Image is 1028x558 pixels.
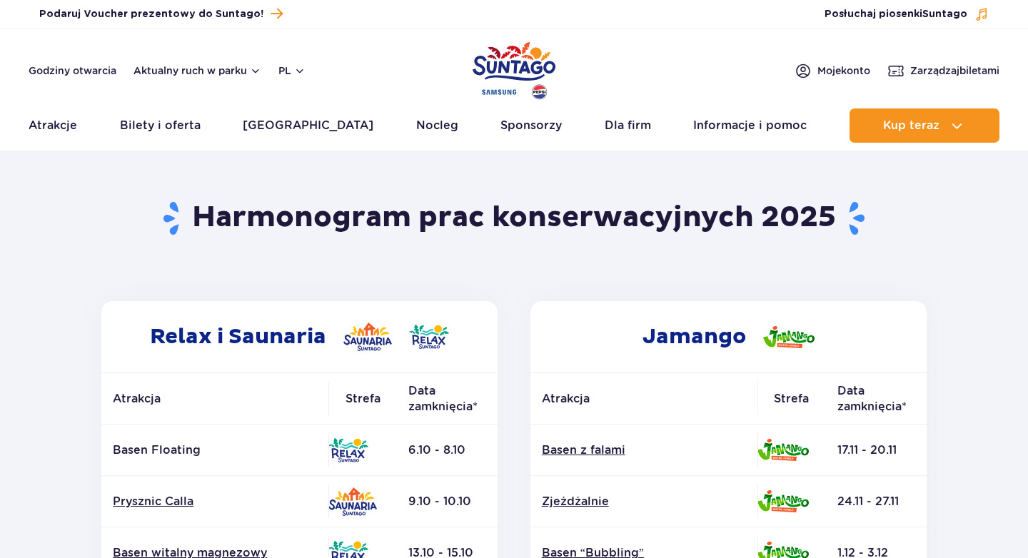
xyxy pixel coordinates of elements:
img: Jamango [757,490,809,512]
a: Dla firm [605,108,651,143]
td: 24.11 - 27.11 [826,476,927,527]
th: Atrakcja [101,373,328,425]
button: pl [278,64,306,78]
a: Informacje i pomoc [693,108,807,143]
p: Basen Floating [113,442,317,458]
th: Strefa [328,373,397,425]
td: 6.10 - 8.10 [397,425,498,476]
span: Kup teraz [883,119,939,132]
a: Basen z falami [542,442,746,458]
span: Suntago [922,9,967,19]
th: Strefa [757,373,826,425]
td: 17.11 - 20.11 [826,425,927,476]
span: Posłuchaj piosenki [825,7,967,21]
img: Relax [328,438,368,462]
a: Mojekonto [795,62,870,79]
img: Jamango [757,439,809,461]
a: Bilety i oferta [120,108,201,143]
span: Zarządzaj biletami [910,64,999,78]
a: Zarządzajbiletami [887,62,999,79]
h2: Jamango [530,301,927,372]
a: Sponsorzy [500,108,562,143]
a: [GEOGRAPHIC_DATA] [243,108,373,143]
a: Godziny otwarcia [29,64,116,78]
button: Kup teraz [850,108,999,143]
td: 9.10 - 10.10 [397,476,498,527]
h1: Harmonogram prac konserwacyjnych 2025 [96,200,932,237]
span: Moje konto [817,64,870,78]
th: Data zamknięcia* [826,373,927,425]
img: Saunaria [328,487,377,516]
button: Aktualny ruch w parku [133,65,261,76]
a: Atrakcje [29,108,77,143]
a: Podaruj Voucher prezentowy do Suntago! [39,4,283,24]
img: Jamango [763,326,815,348]
a: Park of Poland [473,36,555,101]
button: Posłuchaj piosenkiSuntago [825,7,989,21]
th: Data zamknięcia* [397,373,498,425]
img: Saunaria [343,323,392,351]
a: Nocleg [416,108,458,143]
a: Zjeżdżalnie [542,494,746,509]
img: Relax [409,325,449,349]
h2: Relax i Saunaria [101,301,498,372]
th: Atrakcja [530,373,757,425]
a: Prysznic Calla [113,494,317,509]
span: Podaruj Voucher prezentowy do Suntago! [39,7,263,21]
